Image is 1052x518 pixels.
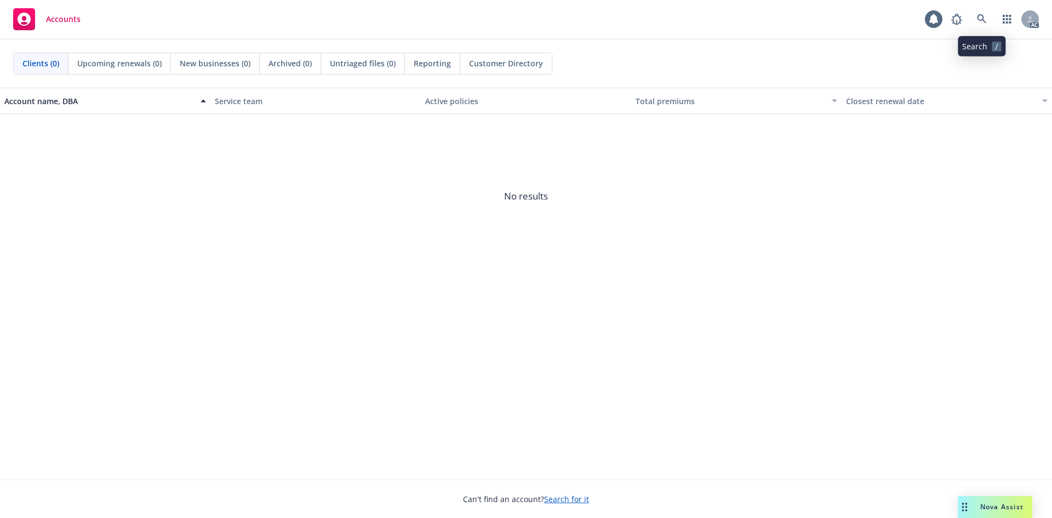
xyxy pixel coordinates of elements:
[544,494,589,504] a: Search for it
[330,58,396,69] span: Untriaged files (0)
[210,88,421,114] button: Service team
[463,493,589,505] span: Can't find an account?
[971,8,993,30] a: Search
[846,95,1036,107] div: Closest renewal date
[636,95,825,107] div: Total premiums
[22,58,59,69] span: Clients (0)
[946,8,968,30] a: Report a Bug
[996,8,1018,30] a: Switch app
[980,502,1024,511] span: Nova Assist
[180,58,250,69] span: New businesses (0)
[631,88,842,114] button: Total premiums
[421,88,631,114] button: Active policies
[958,496,971,518] div: Drag to move
[77,58,162,69] span: Upcoming renewals (0)
[46,15,81,24] span: Accounts
[215,95,416,107] div: Service team
[414,58,451,69] span: Reporting
[842,88,1052,114] button: Closest renewal date
[958,496,1032,518] button: Nova Assist
[469,58,543,69] span: Customer Directory
[9,4,85,35] a: Accounts
[268,58,312,69] span: Archived (0)
[4,95,194,107] div: Account name, DBA
[425,95,627,107] div: Active policies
